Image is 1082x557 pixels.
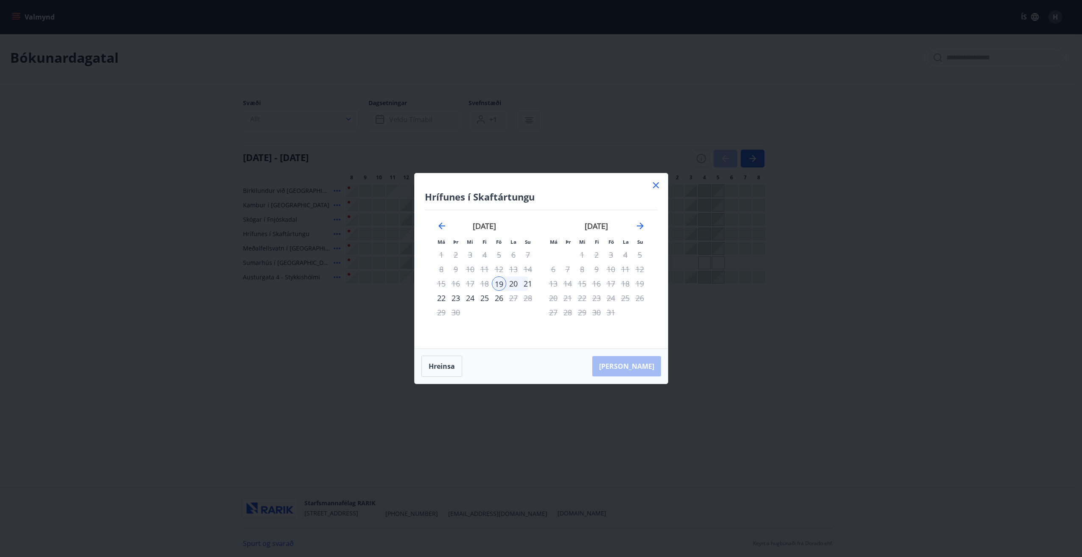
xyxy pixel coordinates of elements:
td: Not available. þriðjudagur, 30. september 2025 [449,305,463,320]
td: Not available. mánudagur, 13. október 2025 [546,276,561,291]
small: Fö [496,239,502,245]
td: Not available. föstudagur, 5. september 2025 [492,248,506,262]
td: Not available. fimmtudagur, 23. október 2025 [589,291,604,305]
small: La [623,239,629,245]
td: Not available. miðvikudagur, 17. september 2025 [463,276,477,291]
td: Not available. miðvikudagur, 29. október 2025 [575,305,589,320]
div: Aðeins útritun í boði [575,291,589,305]
td: Not available. laugardagur, 11. október 2025 [618,262,633,276]
td: Not available. þriðjudagur, 14. október 2025 [561,276,575,291]
td: Choose föstudagur, 26. september 2025 as your check-out date. It’s available. [492,291,506,305]
td: Not available. þriðjudagur, 2. september 2025 [449,248,463,262]
div: 20 [506,276,521,291]
td: Not available. laugardagur, 18. október 2025 [618,276,633,291]
div: Aðeins útritun í boði [492,291,506,305]
td: Not available. fimmtudagur, 16. október 2025 [589,276,604,291]
td: Choose fimmtudagur, 25. september 2025 as your check-out date. It’s available. [477,291,492,305]
td: Not available. föstudagur, 17. október 2025 [604,276,618,291]
td: Not available. mánudagur, 27. október 2025 [546,305,561,320]
td: Not available. laugardagur, 6. september 2025 [506,248,521,262]
td: Not available. mánudagur, 29. september 2025 [434,305,449,320]
td: Not available. laugardagur, 13. september 2025 [506,262,521,276]
div: 25 [477,291,492,305]
td: Not available. þriðjudagur, 28. október 2025 [561,305,575,320]
td: Not available. miðvikudagur, 3. september 2025 [463,248,477,262]
td: Not available. laugardagur, 25. október 2025 [618,291,633,305]
strong: [DATE] [473,221,496,231]
td: Not available. mánudagur, 6. október 2025 [546,262,561,276]
td: Not available. fimmtudagur, 30. október 2025 [589,305,604,320]
td: Not available. sunnudagur, 5. október 2025 [633,248,647,262]
div: 19 [492,276,506,291]
td: Not available. mánudagur, 8. september 2025 [434,262,449,276]
div: Move forward to switch to the next month. [635,221,645,231]
td: Not available. sunnudagur, 14. september 2025 [521,262,535,276]
td: Not available. laugardagur, 4. október 2025 [618,248,633,262]
td: Not available. mánudagur, 1. september 2025 [434,248,449,262]
small: Fö [608,239,614,245]
td: Not available. miðvikudagur, 10. september 2025 [463,262,477,276]
td: Not available. laugardagur, 27. september 2025 [506,291,521,305]
td: Choose mánudagur, 22. september 2025 as your check-out date. It’s available. [434,291,449,305]
small: Fi [595,239,599,245]
td: Not available. miðvikudagur, 22. október 2025 [575,291,589,305]
div: 24 [463,291,477,305]
td: Not available. sunnudagur, 28. september 2025 [521,291,535,305]
td: Choose sunnudagur, 21. september 2025 as your check-out date. It’s available. [521,276,535,291]
small: Su [637,239,643,245]
td: Not available. föstudagur, 3. október 2025 [604,248,618,262]
td: Not available. mánudagur, 20. október 2025 [546,291,561,305]
div: Calendar [425,210,658,338]
td: Not available. fimmtudagur, 4. september 2025 [477,248,492,262]
td: Not available. sunnudagur, 19. október 2025 [633,276,647,291]
td: Not available. þriðjudagur, 21. október 2025 [561,291,575,305]
td: Selected as start date. föstudagur, 19. september 2025 [492,276,506,291]
div: 21 [521,276,535,291]
div: 23 [449,291,463,305]
td: Choose þriðjudagur, 23. september 2025 as your check-out date. It’s available. [449,291,463,305]
td: Not available. fimmtudagur, 9. október 2025 [589,262,604,276]
small: Mi [467,239,473,245]
button: Hreinsa [421,356,462,377]
td: Not available. þriðjudagur, 9. september 2025 [449,262,463,276]
td: Not available. miðvikudagur, 15. október 2025 [575,276,589,291]
small: La [510,239,516,245]
td: Not available. fimmtudagur, 2. október 2025 [589,248,604,262]
h4: Hrífunes í Skaftártungu [425,190,658,203]
small: Þr [566,239,571,245]
small: Þr [453,239,458,245]
div: 22 [434,291,449,305]
td: Not available. föstudagur, 24. október 2025 [604,291,618,305]
small: Su [525,239,531,245]
td: Choose miðvikudagur, 24. september 2025 as your check-out date. It’s available. [463,291,477,305]
td: Not available. miðvikudagur, 1. október 2025 [575,248,589,262]
small: Fi [482,239,487,245]
td: Not available. sunnudagur, 12. október 2025 [633,262,647,276]
small: Má [550,239,558,245]
div: Aðeins útritun í boði [492,262,506,276]
td: Not available. þriðjudagur, 7. október 2025 [561,262,575,276]
td: Not available. föstudagur, 10. október 2025 [604,262,618,276]
td: Not available. mánudagur, 15. september 2025 [434,276,449,291]
td: Not available. föstudagur, 31. október 2025 [604,305,618,320]
small: Mi [579,239,586,245]
td: Not available. sunnudagur, 7. september 2025 [521,248,535,262]
td: Not available. fimmtudagur, 11. september 2025 [477,262,492,276]
small: Má [438,239,445,245]
div: Move backward to switch to the previous month. [437,221,447,231]
td: Not available. fimmtudagur, 18. september 2025 [477,276,492,291]
strong: [DATE] [585,221,608,231]
td: Not available. sunnudagur, 26. október 2025 [633,291,647,305]
td: Not available. þriðjudagur, 16. september 2025 [449,276,463,291]
td: Choose laugardagur, 20. september 2025 as your check-out date. It’s available. [506,276,521,291]
td: Not available. föstudagur, 12. september 2025 [492,262,506,276]
td: Not available. miðvikudagur, 8. október 2025 [575,262,589,276]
